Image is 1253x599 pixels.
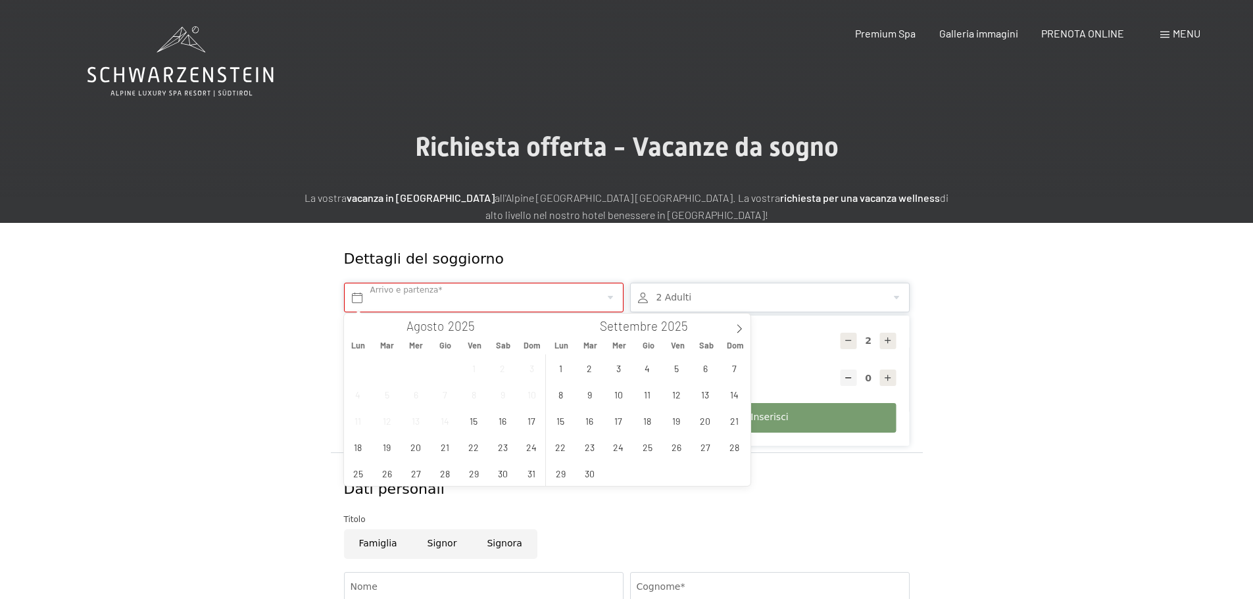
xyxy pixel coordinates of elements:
span: Mer [605,341,634,350]
span: Agosto 4, 2025 [345,381,371,407]
span: Settembre 25, 2025 [635,434,660,460]
span: Agosto 16, 2025 [490,408,516,433]
div: Titolo [344,513,910,526]
span: Agosto 26, 2025 [374,460,400,486]
span: Settembre 15, 2025 [548,408,574,433]
span: Mar [373,341,402,350]
span: Agosto 1, 2025 [461,355,487,381]
span: Settembre 27, 2025 [693,434,718,460]
span: Settembre 5, 2025 [664,355,689,381]
span: Agosto 5, 2025 [374,381,400,407]
span: Gio [634,341,663,350]
span: Agosto 8, 2025 [461,381,487,407]
span: Agosto 2, 2025 [490,355,516,381]
a: PRENOTA ONLINE [1041,27,1124,39]
span: Settembre 10, 2025 [606,381,631,407]
span: Dom [721,341,750,350]
span: Settembre 29, 2025 [548,460,574,486]
span: Agosto 20, 2025 [403,434,429,460]
strong: vacanza in [GEOGRAPHIC_DATA] [347,191,495,204]
span: Agosto 22, 2025 [461,434,487,460]
input: Year [658,318,701,333]
span: Settembre 19, 2025 [664,408,689,433]
span: Agosto 17, 2025 [519,408,545,433]
span: Agosto 13, 2025 [403,408,429,433]
span: Sab [489,341,518,350]
span: Settembre 18, 2025 [635,408,660,433]
span: Settembre [600,320,658,333]
span: Settembre 8, 2025 [548,381,574,407]
span: Ven [460,341,489,350]
span: Mer [402,341,431,350]
span: Agosto [406,320,444,333]
span: Settembre 3, 2025 [606,355,631,381]
span: Agosto 28, 2025 [432,460,458,486]
span: Settembre 7, 2025 [722,355,747,381]
span: Agosto 12, 2025 [374,408,400,433]
span: Agosto 29, 2025 [461,460,487,486]
a: Galleria immagini [939,27,1018,39]
span: Agosto 3, 2025 [519,355,545,381]
span: Settembre 20, 2025 [693,408,718,433]
span: Agosto 31, 2025 [519,460,545,486]
span: Agosto 23, 2025 [490,434,516,460]
span: Settembre 24, 2025 [606,434,631,460]
span: Inserisci [750,411,788,424]
span: Lun [344,341,373,350]
input: Year [444,318,487,333]
span: Agosto 15, 2025 [461,408,487,433]
span: Settembre 26, 2025 [664,434,689,460]
span: Agosto 14, 2025 [432,408,458,433]
span: Settembre 6, 2025 [693,355,718,381]
span: Agosto 30, 2025 [490,460,516,486]
button: Inserisci [643,403,897,433]
span: Settembre 16, 2025 [577,408,602,433]
span: Sab [692,341,721,350]
span: Settembre 22, 2025 [548,434,574,460]
span: Mar [576,341,605,350]
a: Premium Spa [855,27,916,39]
span: Settembre 17, 2025 [606,408,631,433]
span: Agosto 11, 2025 [345,408,371,433]
div: Dati personali [344,479,910,500]
span: Richiesta offerta - Vacanze da sogno [415,132,839,162]
span: Settembre 13, 2025 [693,381,718,407]
span: Agosto 6, 2025 [403,381,429,407]
span: Settembre 12, 2025 [664,381,689,407]
span: Settembre 28, 2025 [722,434,747,460]
span: Agosto 19, 2025 [374,434,400,460]
span: Settembre 14, 2025 [722,381,747,407]
span: Agosto 7, 2025 [432,381,458,407]
span: Agosto 18, 2025 [345,434,371,460]
span: Lun [547,341,576,350]
span: Settembre 2, 2025 [577,355,602,381]
span: Settembre 9, 2025 [577,381,602,407]
p: La vostra all'Alpine [GEOGRAPHIC_DATA] [GEOGRAPHIC_DATA]. La vostra di alto livello nel nostro ho... [298,189,956,223]
span: Menu [1173,27,1200,39]
span: Settembre 1, 2025 [548,355,574,381]
span: Gio [431,341,460,350]
span: Agosto 9, 2025 [490,381,516,407]
span: Agosto 25, 2025 [345,460,371,486]
span: Dom [518,341,547,350]
span: Agosto 21, 2025 [432,434,458,460]
span: Settembre 23, 2025 [577,434,602,460]
span: Settembre 4, 2025 [635,355,660,381]
strong: richiesta per una vacanza wellness [780,191,940,204]
span: Settembre 21, 2025 [722,408,747,433]
div: Dettagli del soggiorno [344,249,814,270]
span: Agosto 27, 2025 [403,460,429,486]
span: Settembre 11, 2025 [635,381,660,407]
span: Settembre 30, 2025 [577,460,602,486]
span: Agosto 24, 2025 [519,434,545,460]
span: Ven [663,341,692,350]
span: Agosto 10, 2025 [519,381,545,407]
